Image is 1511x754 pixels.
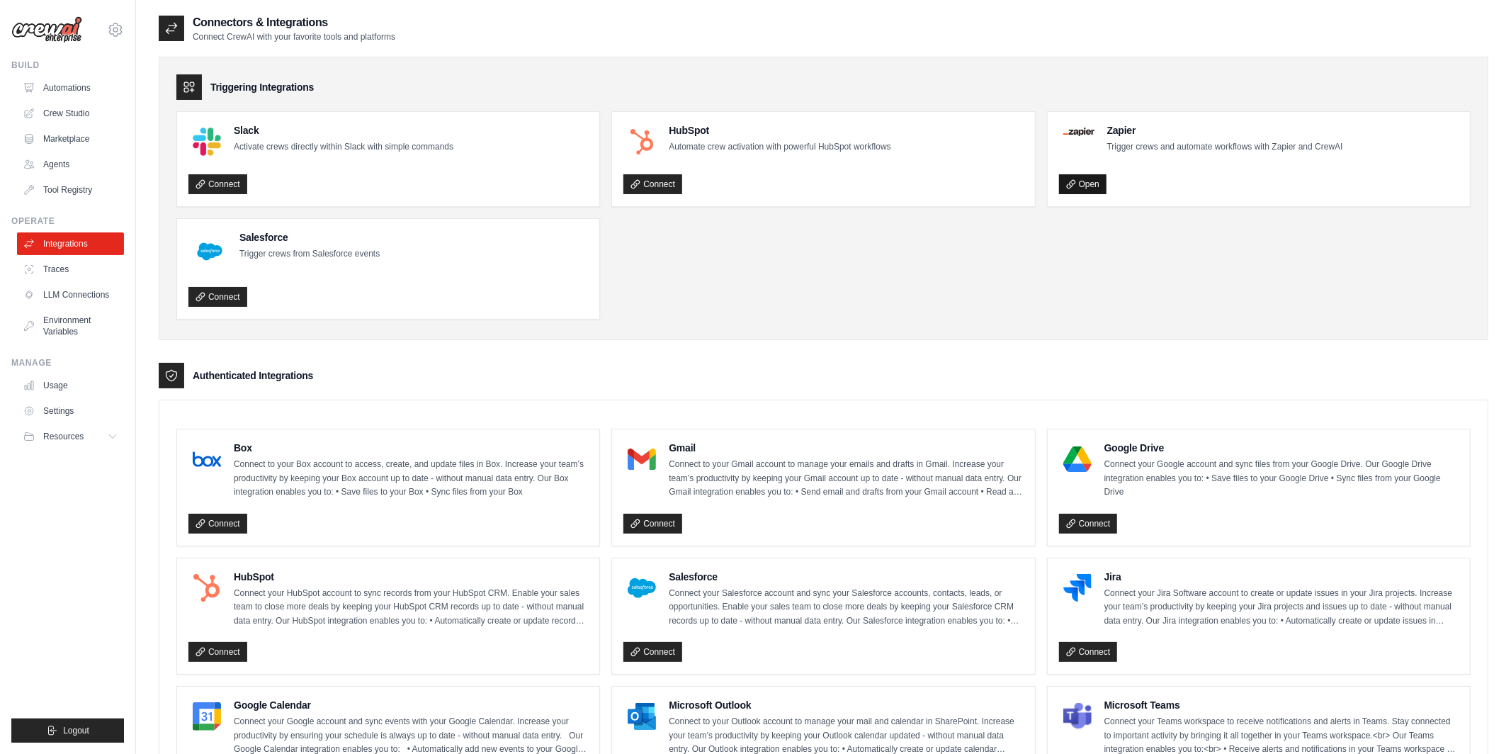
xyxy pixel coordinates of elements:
div: Build [11,60,124,71]
a: Usage [17,374,124,397]
span: Resources [43,431,84,442]
a: Open [1059,174,1107,194]
img: Microsoft Outlook Logo [628,702,656,731]
h4: Salesforce [239,230,380,244]
p: Connect your Jira Software account to create or update issues in your Jira projects. Increase you... [1104,587,1459,629]
h4: Microsoft Teams [1104,698,1459,712]
h4: HubSpot [669,123,890,137]
p: Connect CrewAI with your favorite tools and platforms [193,31,395,43]
img: Gmail Logo [628,445,656,473]
p: Trigger crews and automate workflows with Zapier and CrewAI [1107,140,1343,154]
h4: Google Calendar [234,698,588,712]
a: Connect [188,514,247,534]
p: Automate crew activation with powerful HubSpot workflows [669,140,890,154]
a: LLM Connections [17,283,124,306]
a: Traces [17,258,124,281]
h2: Connectors & Integrations [193,14,395,31]
p: Connect your Salesforce account and sync your Salesforce accounts, contacts, leads, or opportunit... [669,587,1023,629]
img: Salesforce Logo [193,235,227,269]
p: Activate crews directly within Slack with simple commands [234,140,453,154]
h4: Zapier [1107,123,1343,137]
p: Trigger crews from Salesforce events [239,247,380,261]
img: Box Logo [193,445,221,473]
img: HubSpot Logo [628,128,656,156]
span: Logout [63,725,89,736]
div: Operate [11,215,124,227]
a: Connect [188,174,247,194]
a: Marketplace [17,128,124,150]
h4: Salesforce [669,570,1023,584]
h4: Slack [234,123,453,137]
a: Settings [17,400,124,422]
a: Automations [17,77,124,99]
h3: Triggering Integrations [210,80,314,94]
a: Connect [623,514,682,534]
a: Integrations [17,232,124,255]
p: Connect to your Gmail account to manage your emails and drafts in Gmail. Increase your team’s pro... [669,458,1023,500]
a: Agents [17,153,124,176]
img: Google Drive Logo [1063,445,1092,473]
a: Connect [188,287,247,307]
h4: Box [234,441,588,455]
a: Connect [1059,642,1118,662]
button: Resources [17,425,124,448]
h4: Microsoft Outlook [669,698,1023,712]
p: Connect your HubSpot account to sync records from your HubSpot CRM. Enable your sales team to clo... [234,587,588,629]
h4: Jira [1104,570,1459,584]
img: Microsoft Teams Logo [1063,702,1092,731]
img: Zapier Logo [1063,128,1094,136]
p: Connect to your Box account to access, create, and update files in Box. Increase your team’s prod... [234,458,588,500]
h3: Authenticated Integrations [193,368,313,383]
img: HubSpot Logo [193,574,221,602]
a: Environment Variables [17,309,124,343]
img: Slack Logo [193,128,221,156]
a: Tool Registry [17,179,124,201]
a: Connect [188,642,247,662]
div: Manage [11,357,124,368]
h4: HubSpot [234,570,588,584]
a: Crew Studio [17,102,124,125]
h4: Gmail [669,441,1023,455]
a: Connect [1059,514,1118,534]
h4: Google Drive [1104,441,1459,455]
img: Logo [11,16,82,43]
p: Connect your Google account and sync files from your Google Drive. Our Google Drive integration e... [1104,458,1459,500]
a: Connect [623,174,682,194]
button: Logout [11,719,124,743]
a: Connect [623,642,682,662]
img: Salesforce Logo [628,574,656,602]
img: Google Calendar Logo [193,702,221,731]
img: Jira Logo [1063,574,1092,602]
